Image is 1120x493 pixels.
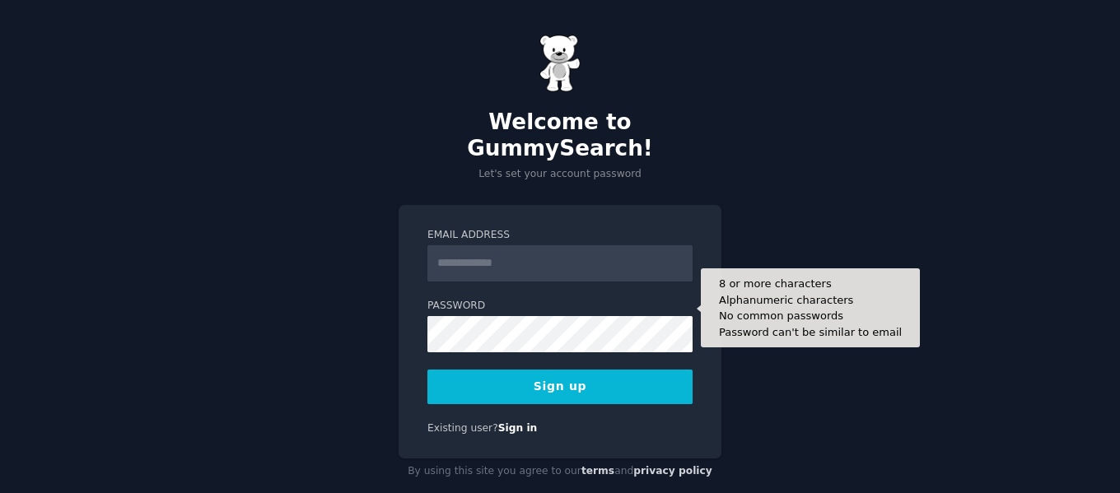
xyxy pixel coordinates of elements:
[427,299,693,314] label: Password
[427,228,693,243] label: Email Address
[399,109,721,161] h2: Welcome to GummySearch!
[539,35,581,92] img: Gummy Bear
[498,422,538,434] a: Sign in
[581,465,614,477] a: terms
[633,465,712,477] a: privacy policy
[399,458,721,485] div: By using this site you agree to our and
[399,167,721,182] p: Let's set your account password
[427,422,498,434] span: Existing user?
[427,370,693,404] button: Sign up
